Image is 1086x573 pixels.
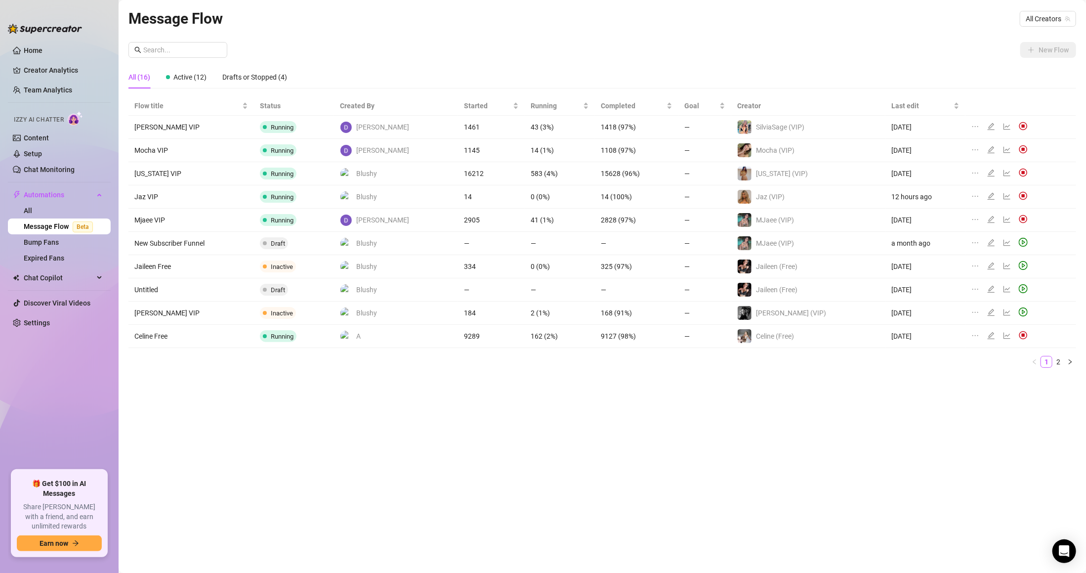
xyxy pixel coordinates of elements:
td: 14 (100%) [595,185,678,209]
span: ellipsis [971,332,979,340]
td: Jaileen Free [128,255,254,278]
td: 15628 (96%) [595,162,678,185]
td: [PERSON_NAME] VIP [128,116,254,139]
span: play-circle [1019,308,1028,316]
img: MJaee (VIP) [738,236,752,250]
span: Flow title [134,100,240,111]
span: ellipsis [971,169,979,177]
img: David Webb [340,215,352,226]
span: Goal [684,100,717,111]
td: [DATE] [885,255,965,278]
td: 184 [458,302,525,325]
span: edit [987,285,995,293]
img: Blushy [340,284,352,296]
td: — [458,278,525,302]
span: left [1032,359,1038,365]
img: Kennedy (VIP) [738,306,752,320]
span: play-circle [1019,238,1028,247]
span: edit [987,216,995,223]
img: Chat Copilot [13,274,19,281]
span: Inactive [271,263,293,270]
td: — [678,209,731,232]
span: Draft [271,240,285,247]
th: Running [525,96,595,116]
span: Automations [24,187,94,203]
span: thunderbolt [13,191,21,199]
td: 12 hours ago [885,185,965,209]
td: — [678,185,731,209]
img: logo-BBDzfeDw.svg [8,24,82,34]
span: line-chart [1003,169,1011,177]
li: Previous Page [1029,356,1041,368]
td: 168 (91%) [595,302,678,325]
img: svg%3e [1019,168,1028,177]
td: 162 (2%) [525,325,595,348]
span: line-chart [1003,262,1011,270]
img: svg%3e [1019,122,1028,131]
td: 16212 [458,162,525,185]
td: 1145 [458,139,525,162]
span: Running [271,147,293,154]
td: Celine Free [128,325,254,348]
span: edit [987,309,995,316]
td: 334 [458,255,525,278]
td: — [678,278,731,302]
a: 2 [1053,356,1064,367]
span: [PERSON_NAME] [356,122,409,132]
a: Discover Viral Videos [24,299,90,307]
span: search [134,46,141,53]
td: [DATE] [885,278,965,302]
span: ellipsis [971,239,979,247]
a: Home [24,46,42,54]
td: Jaz VIP [128,185,254,209]
img: Blushy [340,168,352,179]
span: Blushy [356,238,377,249]
span: Jaileen (Free) [756,263,797,270]
span: Celine (Free) [756,332,794,340]
img: Celine (Free) [738,329,752,343]
td: — [678,162,731,185]
td: 1461 [458,116,525,139]
td: — [678,255,731,278]
td: [DATE] [885,162,965,185]
img: Blushy [340,238,352,249]
span: line-chart [1003,332,1011,340]
td: 43 (3%) [525,116,595,139]
img: Blushy [340,191,352,203]
a: Bump Fans [24,238,59,246]
span: Running [271,170,293,177]
td: Mocha VIP [128,139,254,162]
td: 0 (0%) [525,185,595,209]
th: Started [458,96,525,116]
img: Jaileen (Free) [738,283,752,297]
span: arrow-right [72,540,79,547]
span: Active (12) [173,73,207,81]
span: Mocha (VIP) [756,146,794,154]
li: 2 [1052,356,1064,368]
td: 9127 (98%) [595,325,678,348]
td: — [595,232,678,255]
span: [US_STATE] (VIP) [756,170,808,177]
span: ellipsis [971,146,979,154]
a: All [24,207,32,215]
span: line-chart [1003,239,1011,247]
span: right [1067,359,1073,365]
span: line-chart [1003,192,1011,200]
span: Running [271,193,293,201]
td: [DATE] [885,325,965,348]
input: Search... [143,44,221,55]
td: [US_STATE] VIP [128,162,254,185]
td: 2828 (97%) [595,209,678,232]
th: Flow title [128,96,254,116]
td: [DATE] [885,302,965,325]
span: Beta [73,221,93,232]
td: 0 (0%) [525,255,595,278]
span: line-chart [1003,285,1011,293]
span: Running [271,217,293,224]
td: Mjaee VIP [128,209,254,232]
td: 325 (97%) [595,255,678,278]
span: edit [987,239,995,247]
a: Settings [24,319,50,327]
span: 🎁 Get $100 in AI Messages [17,479,102,498]
td: a month ago [885,232,965,255]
